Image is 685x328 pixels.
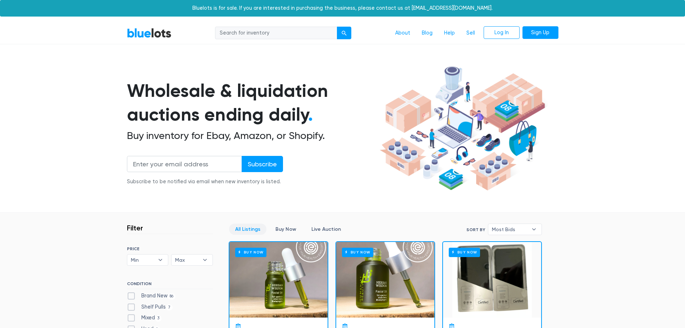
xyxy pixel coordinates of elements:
[526,224,542,235] b: ▾
[443,242,541,318] a: Buy Now
[461,26,481,40] a: Sell
[127,156,242,172] input: Enter your email address
[269,224,302,235] a: Buy Now
[235,248,266,257] h6: Buy Now
[492,224,528,235] span: Most Bids
[175,255,199,265] span: Max
[127,314,162,322] label: Mixed
[168,293,176,299] span: 86
[127,224,143,232] h3: Filter
[438,26,461,40] a: Help
[153,255,168,265] b: ▾
[127,28,172,38] a: BlueLots
[342,248,373,257] h6: Buy Now
[336,242,434,318] a: Buy Now
[215,27,337,40] input: Search for inventory
[242,156,283,172] input: Subscribe
[166,305,173,310] span: 7
[229,224,266,235] a: All Listings
[449,248,480,257] h6: Buy Now
[127,246,213,251] h6: PRICE
[484,26,520,39] a: Log In
[127,79,377,127] h1: Wholesale & liquidation auctions ending daily
[377,63,548,194] img: hero-ee84e7d0318cb26816c560f6b4441b76977f77a177738b4e94f68c95b2b83dbb.png
[127,292,176,300] label: Brand New
[197,255,213,265] b: ▾
[127,303,173,311] label: Shelf Pulls
[127,178,283,186] div: Subscribe to be notified via email when new inventory is listed.
[127,130,377,142] h2: Buy inventory for Ebay, Amazon, or Shopify.
[389,26,416,40] a: About
[229,242,328,318] a: Buy Now
[522,26,558,39] a: Sign Up
[466,226,485,233] label: Sort By
[416,26,438,40] a: Blog
[305,224,347,235] a: Live Auction
[155,316,162,322] span: 3
[131,255,155,265] span: Min
[308,104,313,125] span: .
[127,281,213,289] h6: CONDITION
